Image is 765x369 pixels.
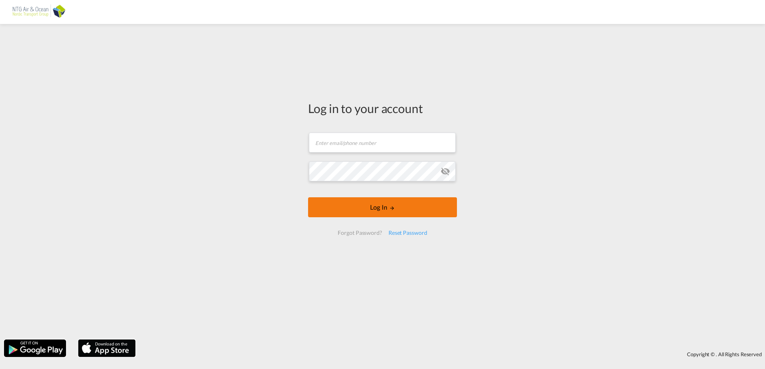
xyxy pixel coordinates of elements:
button: LOGIN [308,197,457,217]
input: Enter email/phone number [309,133,456,153]
img: af31b1c0b01f11ecbc353f8e72265e29.png [12,3,66,21]
div: Forgot Password? [334,226,385,240]
div: Reset Password [385,226,431,240]
md-icon: icon-eye-off [441,167,450,176]
div: Copyright © . All Rights Reserved [140,347,765,361]
img: apple.png [77,339,136,358]
div: Log in to your account [308,100,457,117]
img: google.png [3,339,67,358]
